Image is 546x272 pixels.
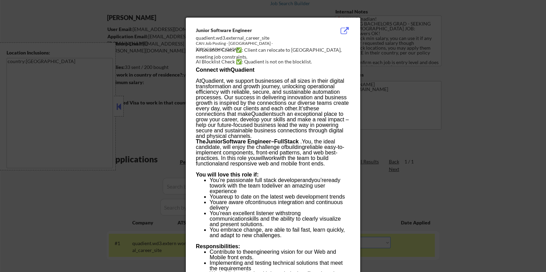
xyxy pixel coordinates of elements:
span: with the team to build [276,155,328,161]
span: functional [196,161,220,167]
span: will [257,155,265,161]
span: Stack [284,139,299,144]
div: AI Blocklist Check ✅: Quadient is not on the blocklist. [196,58,353,65]
span: Quadient [230,67,254,73]
div: CAN Job Posting - [GEOGRAPHIC_DATA] - [GEOGRAPHIC_DATA] [196,41,315,52]
span: F [274,139,278,144]
span: The [196,139,205,144]
span: you’re [312,177,327,183]
span: , the ideal candidate, will enjoy the challenge of [196,139,335,150]
span: strong communication [210,210,301,222]
span: You [210,194,219,200]
span: Responsibilities: [196,243,240,249]
span: such an exceptional place to grow your career, develop your skills and make a real impact – help ... [196,111,349,139]
span: You’re [210,210,225,216]
span: Software Engineer [222,139,271,144]
div: quadient.wd3.external_career_site [196,34,315,41]
span: full stack developer [255,177,302,183]
span: Contribute to the [210,249,250,255]
span: You embrace change, are able to fail fast, learn quickly, and adapt to new challenges. [210,227,345,238]
span: are aware of [219,199,250,205]
span: and [302,177,312,183]
span: Quadient [201,78,223,84]
span: It’s [299,105,306,111]
span: mplementing and testing technical solutions that meet the requirements [210,260,343,271]
span: skills and the ability to clearly visualize and present solutions. [210,216,341,227]
span: You [210,199,219,205]
span: these connections that make [196,105,319,117]
span: up to [227,194,239,200]
span: I [210,260,211,266]
span: You will love this role if: [196,172,259,178]
span: Quadient [251,111,274,117]
span: date on the latest web development trends [241,194,345,200]
span: an excellent listener with [225,210,285,216]
span: – [271,139,274,144]
div: Junior Software Engineer [196,27,315,34]
span: continuous integration and continuous delivery [210,199,343,211]
span: You’re [210,177,225,183]
span: .You [300,139,311,144]
span: work with the team to [214,183,266,189]
span: and responsive web and mobile front ends. [220,161,325,167]
span: ready to [210,177,340,189]
div: AI Location Check ✅: Client can relocate to [GEOGRAPHIC_DATA], meeting job constraints. [196,47,353,60]
span: engineering vision for our Web and Mobile front ends. [210,249,336,260]
span: deliver an amazing user experience [210,183,325,194]
span: Connect with [196,67,230,73]
span: are [219,194,227,200]
span: reliable easy-to-implement components, front-end patterns, and web best-practices. In this role you [196,144,344,161]
span: , we support businesses of all sizes in their digital transformation and growth journey, unlockin... [196,78,349,111]
span: passionate [227,177,253,183]
span: building [286,144,305,150]
span: At [196,78,201,84]
span: work [265,155,276,161]
span: ull [278,139,284,144]
span: Junior [205,139,222,144]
